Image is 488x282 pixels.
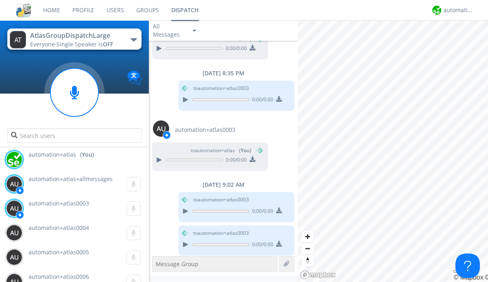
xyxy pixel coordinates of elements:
[239,147,251,154] span: (You)
[191,147,251,154] span: to automation+atlas
[455,254,480,278] iframe: Toggle Customer Support
[193,230,249,237] span: to automation+atlas0003
[6,176,22,192] img: 373638.png
[223,45,247,54] span: 0:00 / 0:00
[80,151,94,159] div: (You)
[302,231,314,243] button: Zoom in
[250,45,255,50] img: download media button
[6,225,22,241] img: 373638.png
[16,3,31,17] img: cddb5a64eb264b2086981ab96f4c1ba7
[249,96,273,105] span: 0:00 / 0:00
[276,208,282,213] img: download media button
[193,30,196,32] img: caret-down-sm.svg
[28,224,89,232] span: automation+atlas0004
[127,71,142,85] img: Translation enabled
[28,273,89,280] span: automation+atlas0006
[175,126,235,134] span: automation+atlas0003
[193,196,249,203] span: to automation+atlas0003
[249,208,273,216] span: 0:00 / 0:00
[28,175,113,183] span: automation+atlas+allmessages
[30,40,122,48] div: Everyone ·
[153,120,169,137] img: 373638.png
[7,28,141,50] button: AtlasGroupDispatchLargeEveryone·Single Speaker isOFF
[276,241,282,247] img: download media button
[6,200,22,216] img: 373638.png
[302,243,314,254] span: Zoom out
[443,6,474,14] div: automation+atlas
[57,40,113,48] span: Single Speaker is
[6,151,22,168] img: d2d01cd9b4174d08988066c6d424eccd
[103,40,113,48] span: OFF
[453,274,483,281] a: Mapbox
[149,181,298,189] div: [DATE] 9:02 AM
[302,243,314,254] button: Zoom out
[28,248,89,256] span: automation+atlas0005
[250,156,255,162] img: download media button
[28,199,89,207] span: automation+atlas0003
[300,270,336,280] a: Mapbox logo
[149,69,298,77] div: [DATE] 8:35 PM
[10,31,26,48] img: 373638.png
[6,249,22,265] img: 373638.png
[223,156,247,165] span: 0:00 / 0:00
[276,96,282,102] img: download media button
[249,241,273,250] span: 0:00 / 0:00
[302,255,314,266] span: Reset bearing to north
[153,22,185,39] div: All Messages
[7,128,141,143] input: Search users
[28,151,76,159] span: automation+atlas
[302,254,314,266] button: Reset bearing to north
[432,6,441,15] img: d2d01cd9b4174d08988066c6d424eccd
[30,31,122,40] div: AtlasGroupDispatchLarge
[453,270,460,273] button: Toggle attribution
[193,85,249,92] span: to automation+atlas0003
